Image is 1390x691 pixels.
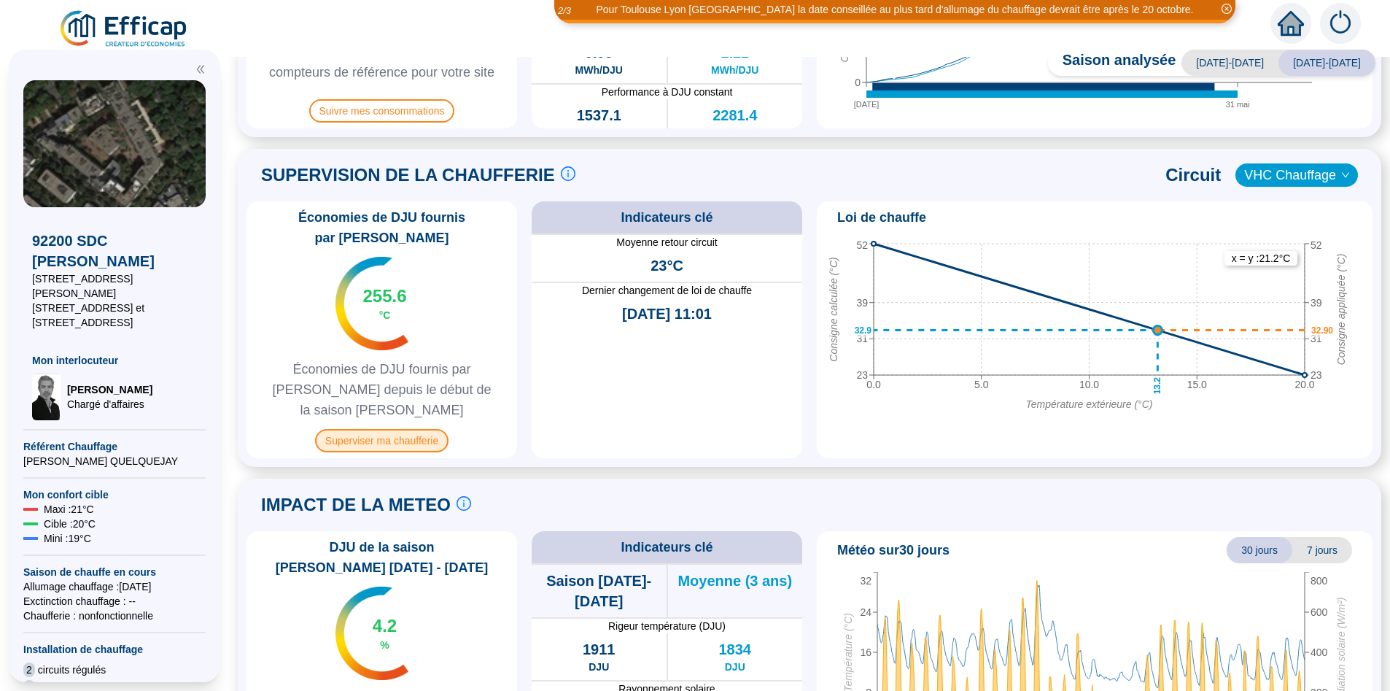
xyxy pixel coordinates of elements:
[261,163,555,187] span: SUPERVISION DE LA CHAUFFERIE
[561,166,575,181] span: info-circle
[719,639,752,660] span: 1834
[855,325,872,336] text: 32.9
[23,439,206,454] span: Référent Chauffage
[335,257,409,350] img: indicateur températures
[44,517,96,531] span: Cible : 20 °C
[1320,3,1361,44] img: alerts
[713,105,757,126] span: 2281.4
[195,64,206,74] span: double-left
[23,454,206,468] span: [PERSON_NAME] QUELQUEJAY
[837,207,926,228] span: Loi de chauffe
[589,660,609,674] span: DJU
[651,255,683,276] span: 23°C
[1311,239,1322,251] tspan: 52
[1292,537,1352,563] span: 7 jours
[32,374,61,420] img: Chargé d'affaires
[252,537,511,578] span: DJU de la saison [PERSON_NAME] [DATE] - [DATE]
[621,207,713,228] span: Indicateurs clé
[974,379,989,390] tspan: 5.0
[252,359,511,420] span: Économies de DJU fournis par [PERSON_NAME] depuis le début de la saison [PERSON_NAME]
[1227,537,1292,563] span: 30 jours
[1048,50,1176,76] span: Saison analysée
[252,207,511,248] span: Économies de DJU fournis par [PERSON_NAME]
[577,105,621,126] span: 1537.1
[587,126,611,140] span: MWh
[1335,254,1347,366] tspan: Consigne appliquée (°C)
[309,99,455,123] span: Suivre mes consommations
[67,397,152,412] span: Chargé d'affaires
[860,646,871,658] tspan: 16
[558,5,571,16] i: 2 / 3
[38,663,106,677] span: circuits régulés
[621,537,713,557] span: Indicateurs clé
[32,271,197,301] span: [STREET_ADDRESS][PERSON_NAME]
[1341,171,1350,179] span: down
[856,369,868,381] tspan: 23
[23,579,206,594] span: Allumage chauffage : [DATE]
[380,638,389,652] span: %
[1232,252,1291,264] text: x = y : 21.2 °C
[596,2,1193,18] div: Pour Toulouse Lyon [GEOGRAPHIC_DATA] la date conseillée au plus tard d'allumage du chauffage devr...
[622,304,712,324] span: [DATE] 11:01
[44,531,91,546] span: Mini : 19 °C
[252,42,511,82] span: Estimation basée sur les relevés des compteurs de référence pour votre site
[1311,575,1328,587] tspan: 800
[32,301,197,330] span: [STREET_ADDRESS] et [STREET_ADDRESS]
[1226,100,1250,109] tspan: 31 mai
[261,493,451,517] span: IMPACT DE LA METEO
[677,571,792,591] span: Moyenne (3 ans)
[1311,325,1333,336] text: 32.90
[1278,10,1304,36] span: home
[23,487,206,502] span: Mon confort cible
[532,571,667,611] span: Saison [DATE]-[DATE]
[532,85,802,99] span: Performance à DJU constant
[860,575,871,587] tspan: 32
[32,353,197,368] span: Mon interlocuteur
[23,609,206,623] span: Chaufferie : non fonctionnelle
[1187,379,1207,390] tspan: 15.0
[335,587,409,680] img: indicateur températures
[723,126,747,140] span: MWh
[362,285,406,308] span: 255.6
[860,606,871,618] tspan: 24
[711,63,758,77] span: MWh/DJU
[373,614,397,638] span: 4.2
[725,660,745,674] span: DJU
[854,100,880,109] tspan: [DATE]
[1311,333,1322,344] tspan: 31
[828,257,839,361] tspan: Consigne calculée (°C)
[379,308,391,323] span: °C
[1165,163,1221,187] span: Circuit
[32,231,197,271] span: 92200 SDC [PERSON_NAME]
[856,333,868,344] tspan: 31
[23,565,206,579] span: Saison de chauffe en cours
[837,540,950,560] span: Météo sur 30 jours
[1278,50,1375,76] span: [DATE]-[DATE]
[315,429,449,452] span: Superviser ma chaufferie
[532,235,802,250] span: Moyenne retour circuit
[44,502,94,517] span: Maxi : 21 °C
[58,9,190,50] img: efficap energie logo
[23,594,206,609] span: Exctinction chauffage : --
[855,77,861,88] tspan: 0
[856,297,868,309] tspan: 39
[23,663,35,677] span: 2
[866,379,881,390] tspan: 0.0
[67,382,152,397] span: [PERSON_NAME]
[23,642,206,657] span: Installation de chauffage
[1311,297,1322,309] tspan: 39
[1311,606,1328,618] tspan: 600
[1079,379,1099,390] tspan: 10.0
[532,619,802,633] span: Rigeur température (DJU)
[1026,398,1153,410] tspan: Température extérieure (°C)
[532,283,802,298] span: Dernier changement de loi de chauffe
[1181,50,1278,76] span: [DATE]-[DATE]
[583,639,616,660] span: 1911
[575,63,623,77] span: MWh/DJU
[1244,164,1349,186] span: VHC Chauffage
[457,496,471,511] span: info-circle
[1222,4,1232,14] span: close-circle
[1152,377,1162,395] text: 13.2
[1311,646,1328,658] tspan: 400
